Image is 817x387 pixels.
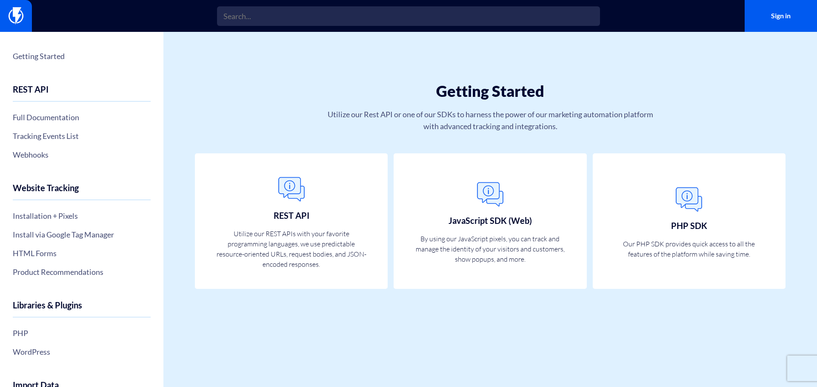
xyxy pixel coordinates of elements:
a: PHP SDK Our PHP SDK provides quick access to all the features of the platform while saving time. [593,153,786,289]
h1: Getting Started [214,83,766,100]
a: Webhooks [13,147,151,162]
p: Utilize our Rest API or one of our SDKs to harness the power of our marketing automation platform... [325,108,656,132]
img: General.png [274,172,309,206]
img: General.png [473,178,507,212]
p: Our PHP SDK provides quick access to all the features of the platform while saving time. [612,239,766,259]
a: Installation + Pixels [13,209,151,223]
a: JavaScript SDK (Web) By using our JavaScript pixels, you can track and manage the identity of you... [394,153,586,289]
a: REST API Utilize our REST APIs with your favorite programming languages, we use predictable resou... [195,153,388,289]
a: WordPress [13,345,151,359]
a: Install via Google Tag Manager [13,227,151,242]
h3: JavaScript SDK (Web) [448,216,532,225]
img: General.png [672,183,706,217]
a: Product Recommendations [13,265,151,279]
a: Tracking Events List [13,129,151,143]
a: HTML Forms [13,246,151,260]
p: By using our JavaScript pixels, you can track and manage the identity of your visitors and custom... [413,234,567,264]
a: PHP [13,326,151,340]
h3: REST API [274,211,309,220]
p: Utilize our REST APIs with your favorite programming languages, we use predictable resource-orien... [214,229,369,269]
a: Full Documentation [13,110,151,124]
h4: Libraries & Plugins [13,300,151,317]
input: Search... [217,6,600,26]
h4: Website Tracking [13,183,151,200]
a: Getting Started [13,49,151,63]
h3: PHP SDK [671,221,707,230]
h4: REST API [13,85,151,102]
